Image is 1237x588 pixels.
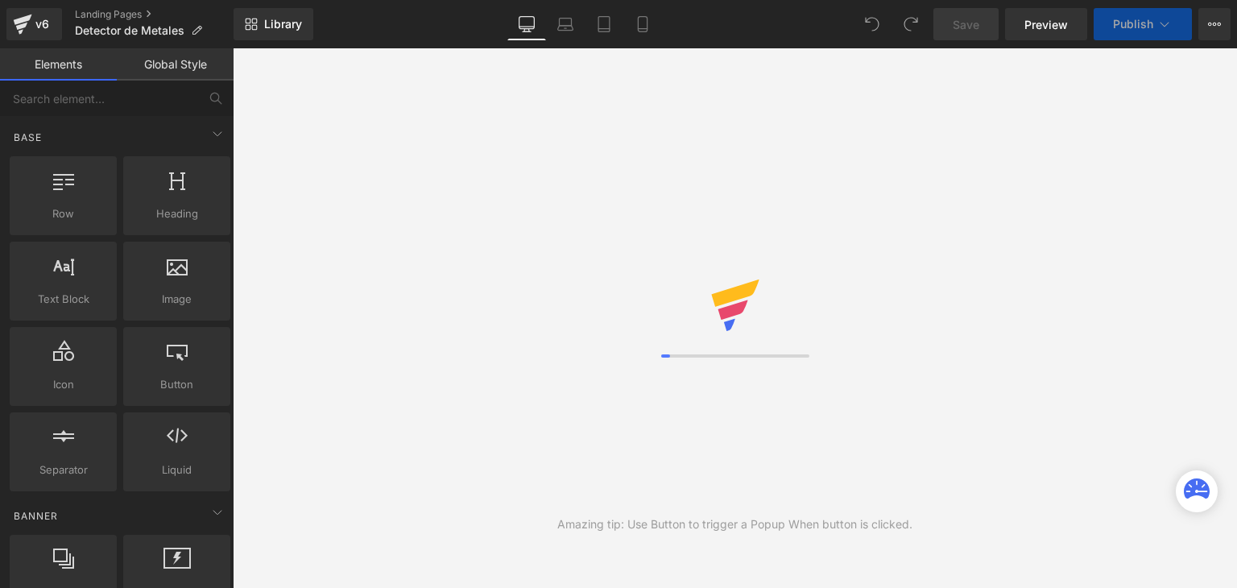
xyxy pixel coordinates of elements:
a: Laptop [546,8,585,40]
span: Detector de Metales [75,24,184,37]
span: Preview [1024,16,1068,33]
a: Landing Pages [75,8,234,21]
span: Image [128,291,225,308]
a: Mobile [623,8,662,40]
button: Undo [856,8,888,40]
span: Heading [128,205,225,222]
div: Amazing tip: Use Button to trigger a Popup When button is clicked. [557,516,912,533]
span: Library [264,17,302,31]
span: Save [953,16,979,33]
button: Redo [895,8,927,40]
a: Tablet [585,8,623,40]
span: Icon [14,376,112,393]
span: Liquid [128,462,225,478]
a: Preview [1005,8,1087,40]
a: New Library [234,8,313,40]
span: Banner [12,508,60,524]
button: More [1198,8,1231,40]
span: Row [14,205,112,222]
button: Publish [1094,8,1192,40]
span: Separator [14,462,112,478]
span: Text Block [14,291,112,308]
span: Base [12,130,43,145]
span: Publish [1113,18,1153,31]
a: Global Style [117,48,234,81]
a: v6 [6,8,62,40]
span: Button [128,376,225,393]
a: Desktop [507,8,546,40]
div: v6 [32,14,52,35]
